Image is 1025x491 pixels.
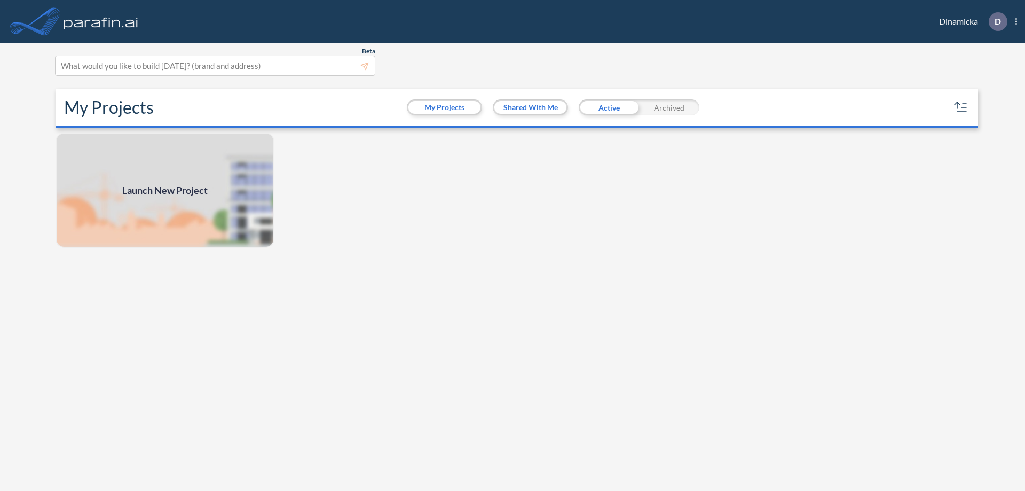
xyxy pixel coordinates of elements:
[61,11,140,32] img: logo
[56,133,274,248] img: add
[408,101,480,114] button: My Projects
[923,12,1017,31] div: Dinamicka
[56,133,274,248] a: Launch New Project
[122,183,208,198] span: Launch New Project
[639,99,699,115] div: Archived
[952,99,969,116] button: sort
[995,17,1001,26] p: D
[494,101,566,114] button: Shared With Me
[579,99,639,115] div: Active
[64,97,154,118] h2: My Projects
[362,47,375,56] span: Beta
